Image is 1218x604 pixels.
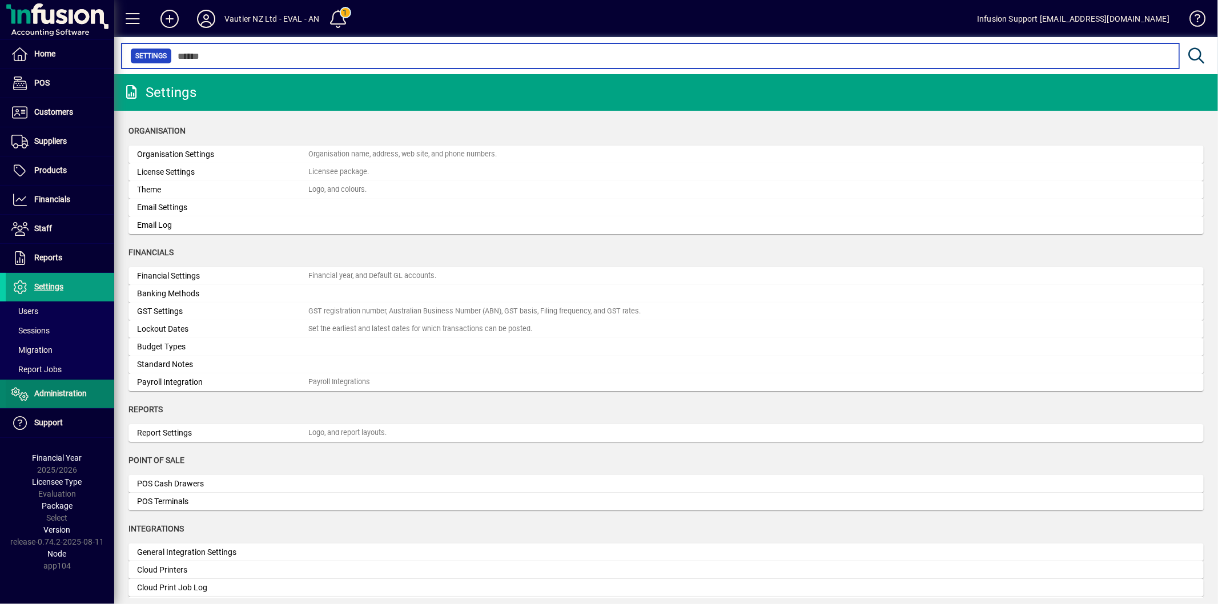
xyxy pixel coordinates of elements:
a: Organisation SettingsOrganisation name, address, web site, and phone numbers. [128,146,1204,163]
span: Package [42,501,73,510]
div: Budget Types [137,341,308,353]
span: POS [34,78,50,87]
a: Financial SettingsFinancial year, and Default GL accounts. [128,267,1204,285]
div: Financial year, and Default GL accounts. [308,271,436,281]
span: Settings [135,50,167,62]
div: Payroll Integrations [308,377,370,388]
span: Financials [128,248,174,257]
a: Standard Notes [128,356,1204,373]
a: Staff [6,215,114,243]
a: Home [6,40,114,69]
a: Sessions [6,321,114,340]
div: GST registration number, Australian Business Number (ABN), GST basis, Filing frequency, and GST r... [308,306,641,317]
span: Users [11,307,38,316]
div: Cloud Printers [137,564,308,576]
a: Lockout DatesSet the earliest and latest dates for which transactions can be posted. [128,320,1204,338]
span: Report Jobs [11,365,62,374]
a: Products [6,156,114,185]
a: License SettingsLicensee package. [128,163,1204,181]
span: Home [34,49,55,58]
a: Email Log [128,216,1204,234]
span: Reports [34,253,62,262]
a: Users [6,301,114,321]
a: Administration [6,380,114,408]
span: Suppliers [34,136,67,146]
a: Support [6,409,114,437]
button: Add [151,9,188,29]
div: Theme [137,184,308,196]
a: POS Cash Drawers [128,475,1204,493]
a: Migration [6,340,114,360]
a: GST SettingsGST registration number, Australian Business Number (ABN), GST basis, Filing frequenc... [128,303,1204,320]
div: Cloud Print Job Log [137,582,308,594]
a: Email Settings [128,199,1204,216]
span: Administration [34,389,87,398]
a: ThemeLogo, and colours. [128,181,1204,199]
span: Staff [34,224,52,233]
span: Customers [34,107,73,116]
span: Integrations [128,524,184,533]
a: Reports [6,244,114,272]
a: Payroll IntegrationPayroll Integrations [128,373,1204,391]
div: POS Cash Drawers [137,478,308,490]
div: Organisation Settings [137,148,308,160]
span: Migration [11,345,53,355]
div: Report Settings [137,427,308,439]
div: Lockout Dates [137,323,308,335]
div: Payroll Integration [137,376,308,388]
span: Organisation [128,126,186,135]
div: Licensee package. [308,167,369,178]
div: Settings [123,83,196,102]
a: Report Jobs [6,360,114,379]
div: Vautier NZ Ltd - EVAL - AN [224,10,320,28]
a: Cloud Print Job Log [128,579,1204,597]
span: Financial Year [33,453,82,462]
div: Organisation name, address, web site, and phone numbers. [308,149,497,160]
span: Point of Sale [128,456,184,465]
div: Email Log [137,219,308,231]
div: General Integration Settings [137,546,308,558]
span: Licensee Type [33,477,82,486]
span: Financials [34,195,70,204]
div: Financial Settings [137,270,308,282]
a: Financials [6,186,114,214]
div: Infusion Support [EMAIL_ADDRESS][DOMAIN_NAME] [977,10,1169,28]
span: Reports [128,405,163,414]
div: Standard Notes [137,359,308,371]
div: POS Terminals [137,496,308,508]
a: Cloud Printers [128,561,1204,579]
div: License Settings [137,166,308,178]
a: Knowledge Base [1181,2,1204,39]
div: GST Settings [137,305,308,317]
a: Banking Methods [128,285,1204,303]
div: Email Settings [137,202,308,214]
span: Node [48,549,67,558]
a: POS Terminals [128,493,1204,510]
span: Sessions [11,326,50,335]
a: Suppliers [6,127,114,156]
button: Profile [188,9,224,29]
a: Customers [6,98,114,127]
div: Banking Methods [137,288,308,300]
div: Logo, and colours. [308,184,367,195]
div: Logo, and report layouts. [308,428,387,438]
span: Support [34,418,63,427]
a: General Integration Settings [128,543,1204,561]
a: Report SettingsLogo, and report layouts. [128,424,1204,442]
span: Version [44,525,71,534]
span: Settings [34,282,63,291]
span: Products [34,166,67,175]
a: Budget Types [128,338,1204,356]
div: Set the earliest and latest dates for which transactions can be posted. [308,324,532,335]
a: POS [6,69,114,98]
